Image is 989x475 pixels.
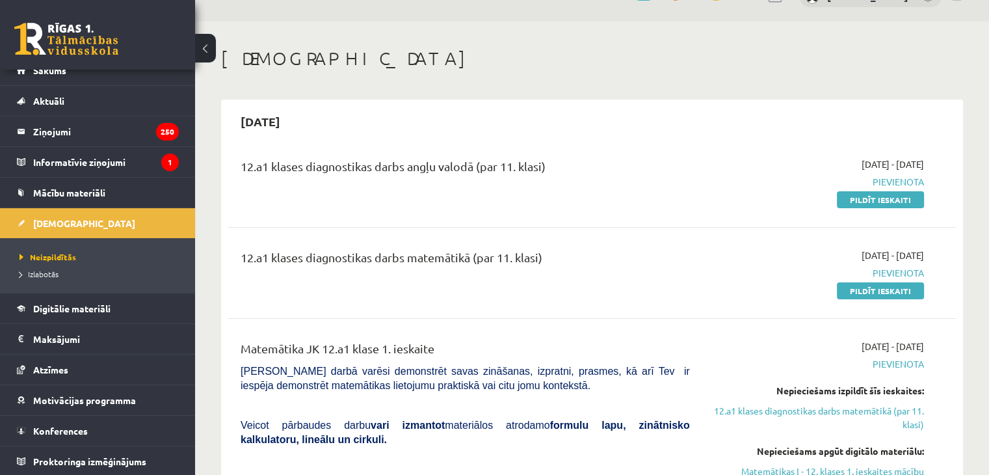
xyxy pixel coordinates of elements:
[228,106,293,137] h2: [DATE]
[17,55,179,85] a: Sākums
[709,357,924,371] span: Pievienota
[33,95,64,107] span: Aktuāli
[33,394,136,406] span: Motivācijas programma
[33,187,105,198] span: Mācību materiāli
[709,404,924,431] a: 12.a1 klases diagnostikas darbs matemātikā (par 11. klasi)
[33,217,135,229] span: [DEMOGRAPHIC_DATA]
[241,366,690,391] span: [PERSON_NAME] darbā varēsi demonstrēt savas zināšanas, izpratni, prasmes, kā arī Tev ir iespēja d...
[709,175,924,189] span: Pievienota
[33,455,146,467] span: Proktoringa izmēģinājums
[17,86,179,116] a: Aktuāli
[862,340,924,353] span: [DATE] - [DATE]
[837,282,924,299] a: Pildīt ieskaiti
[17,147,179,177] a: Informatīvie ziņojumi1
[221,47,963,70] h1: [DEMOGRAPHIC_DATA]
[241,420,690,445] b: formulu lapu, zinātnisko kalkulatoru, lineālu un cirkuli.
[156,123,179,141] i: 250
[14,23,118,55] a: Rīgas 1. Tālmācības vidusskola
[17,416,179,446] a: Konferences
[241,420,690,445] span: Veicot pārbaudes darbu materiālos atrodamo
[862,157,924,171] span: [DATE] - [DATE]
[33,116,179,146] legend: Ziņojumi
[241,340,690,364] div: Matemātika JK 12.a1 klase 1. ieskaite
[17,178,179,208] a: Mācību materiāli
[33,64,66,76] span: Sākums
[161,154,179,171] i: 1
[709,266,924,280] span: Pievienota
[20,252,76,262] span: Neizpildītās
[33,147,179,177] legend: Informatīvie ziņojumi
[17,355,179,385] a: Atzīmes
[17,208,179,238] a: [DEMOGRAPHIC_DATA]
[837,191,924,208] a: Pildīt ieskaiti
[17,116,179,146] a: Ziņojumi250
[33,324,179,354] legend: Maksājumi
[33,364,68,375] span: Atzīmes
[33,303,111,314] span: Digitālie materiāli
[371,420,445,431] b: vari izmantot
[33,425,88,437] span: Konferences
[862,249,924,262] span: [DATE] - [DATE]
[17,385,179,415] a: Motivācijas programma
[20,251,182,263] a: Neizpildītās
[20,268,182,280] a: Izlabotās
[709,384,924,398] div: Nepieciešams izpildīt šīs ieskaites:
[709,444,924,458] div: Nepieciešams apgūt digitālo materiālu:
[241,157,690,182] div: 12.a1 klases diagnostikas darbs angļu valodā (par 11. klasi)
[241,249,690,273] div: 12.a1 klases diagnostikas darbs matemātikā (par 11. klasi)
[17,324,179,354] a: Maksājumi
[17,293,179,323] a: Digitālie materiāli
[20,269,59,279] span: Izlabotās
